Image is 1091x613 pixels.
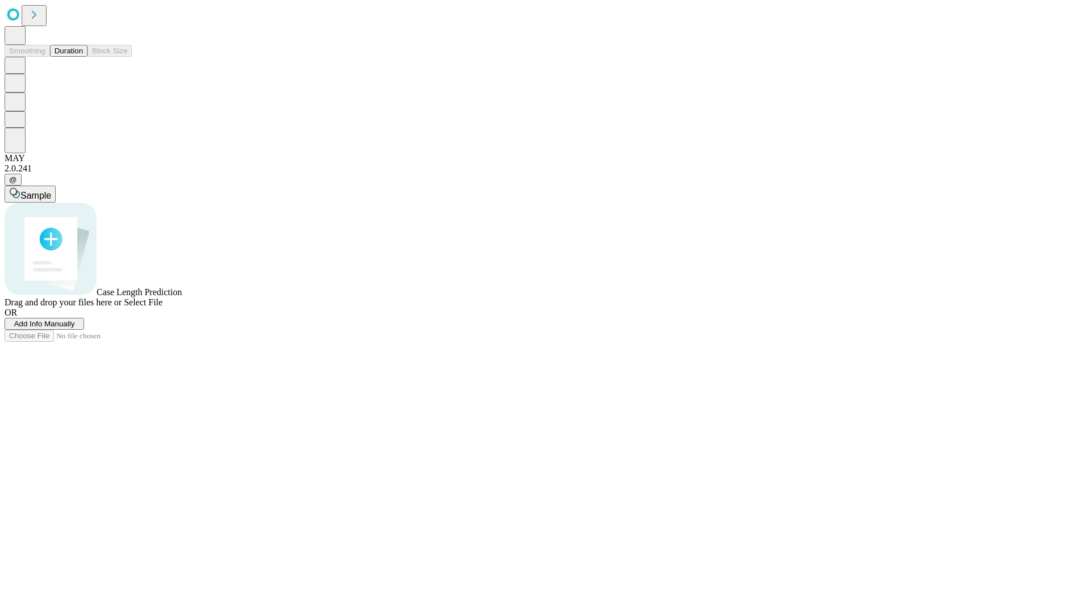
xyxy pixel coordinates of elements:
[9,175,17,184] span: @
[124,297,163,307] span: Select File
[5,297,122,307] span: Drag and drop your files here or
[97,287,182,297] span: Case Length Prediction
[5,153,1086,163] div: MAY
[5,308,17,317] span: OR
[5,186,56,203] button: Sample
[20,191,51,200] span: Sample
[5,174,22,186] button: @
[5,318,84,330] button: Add Info Manually
[14,320,75,328] span: Add Info Manually
[5,163,1086,174] div: 2.0.241
[50,45,88,57] button: Duration
[88,45,132,57] button: Block Size
[5,45,50,57] button: Smoothing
